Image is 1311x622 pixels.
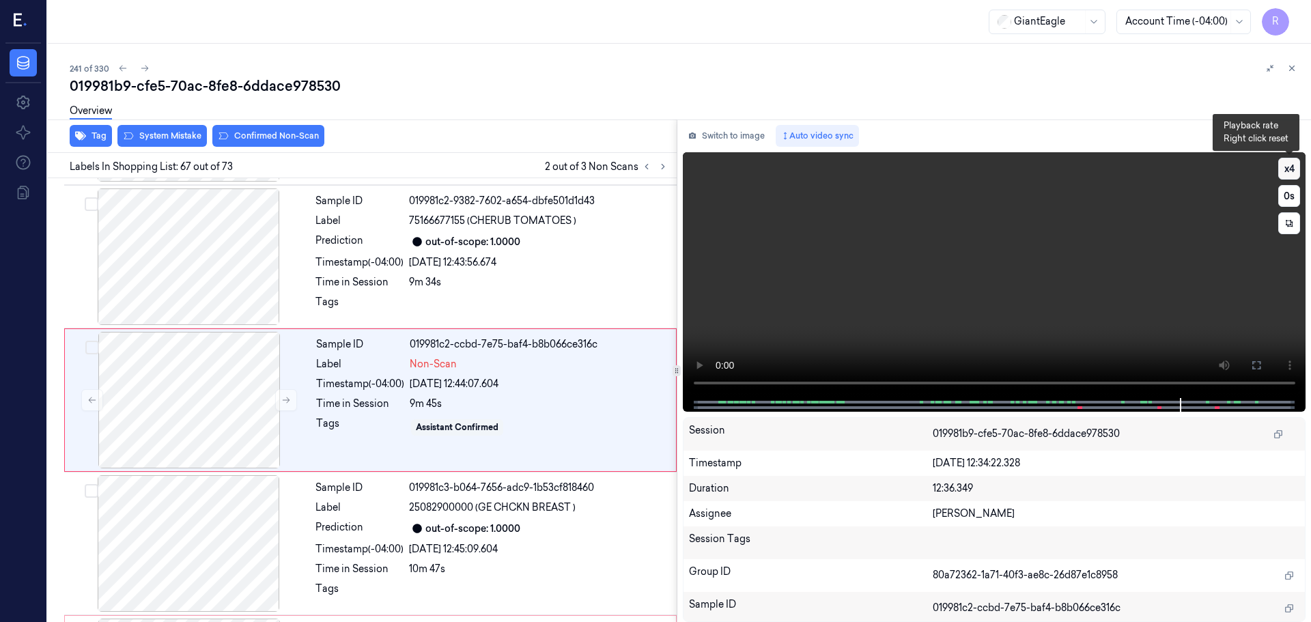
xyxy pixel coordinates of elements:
button: Tag [70,125,112,147]
div: Timestamp (-04:00) [316,377,404,391]
span: 019981c2-ccbd-7e75-baf4-b8b066ce316c [933,601,1120,615]
div: Tags [315,582,404,604]
div: [DATE] 12:45:09.604 [409,542,668,556]
span: 241 of 330 [70,63,109,74]
span: Non-Scan [410,357,457,371]
div: Label [315,214,404,228]
div: Timestamp (-04:00) [315,255,404,270]
div: [DATE] 12:34:22.328 [933,456,1299,470]
div: Prediction [315,234,404,250]
div: out-of-scope: 1.0000 [425,522,520,536]
div: [PERSON_NAME] [933,507,1299,521]
button: x4 [1278,158,1300,180]
span: 019981b9-cfe5-70ac-8fe8-6ddace978530 [933,427,1120,441]
button: R [1262,8,1289,36]
button: Select row [85,484,98,498]
div: Sample ID [315,481,404,495]
span: Labels In Shopping List: 67 out of 73 [70,160,233,174]
div: 019981b9-cfe5-70ac-8fe8-6ddace978530 [70,76,1300,96]
div: Time in Session [315,275,404,289]
div: 9m 45s [410,397,668,411]
button: Select row [85,341,99,354]
div: Group ID [689,565,933,586]
a: Overview [70,104,112,119]
button: Select row [85,197,98,211]
div: out-of-scope: 1.0000 [425,235,520,249]
div: Duration [689,481,933,496]
div: [DATE] 12:43:56.674 [409,255,668,270]
span: 2 out of 3 Non Scans [545,158,671,175]
span: 80a72362-1a71-40f3-ae8c-26d87e1c8958 [933,568,1118,582]
div: Time in Session [316,397,404,411]
button: 0s [1278,185,1300,207]
div: [DATE] 12:44:07.604 [410,377,668,391]
div: Tags [315,295,404,317]
div: 019981c2-9382-7602-a654-dbfe501d1d43 [409,194,668,208]
span: 25082900000 (GE CHCKN BREAST ) [409,500,576,515]
div: 12:36.349 [933,481,1299,496]
div: Sample ID [689,597,933,619]
span: 75166677155 (CHERUB TOMATOES ) [409,214,576,228]
div: Label [315,500,404,515]
button: Confirmed Non-Scan [212,125,324,147]
button: Auto video sync [776,125,859,147]
div: Timestamp [689,456,933,470]
div: Sample ID [315,194,404,208]
div: Label [316,357,404,371]
div: Session [689,423,933,445]
div: Sample ID [316,337,404,352]
div: 019981c2-ccbd-7e75-baf4-b8b066ce316c [410,337,668,352]
div: Session Tags [689,532,933,554]
div: 019981c3-b064-7656-adc9-1b53cf818460 [409,481,668,495]
div: Timestamp (-04:00) [315,542,404,556]
div: Tags [316,416,404,438]
div: Time in Session [315,562,404,576]
div: 10m 47s [409,562,668,576]
button: System Mistake [117,125,207,147]
div: Assignee [689,507,933,521]
button: Switch to image [683,125,770,147]
div: Assistant Confirmed [416,421,498,434]
div: 9m 34s [409,275,668,289]
div: Prediction [315,520,404,537]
